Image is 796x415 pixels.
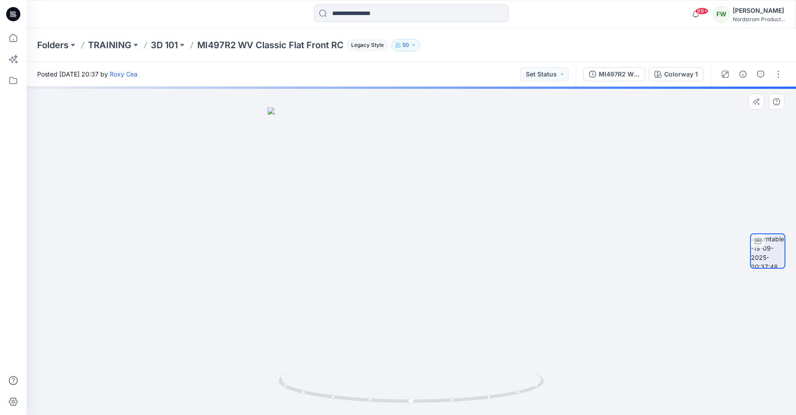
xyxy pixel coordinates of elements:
[649,67,704,81] button: Colorway 1
[37,69,138,79] span: Posted [DATE] 20:37 by
[347,40,388,50] span: Legacy Style
[599,69,639,79] div: MI497R2 WV Classic Flat Front RC
[713,6,729,22] div: FW
[88,39,131,51] a: TRAINING
[391,39,420,51] button: 50
[344,39,388,51] button: Legacy Style
[151,39,178,51] a: 3D 101
[733,5,785,16] div: [PERSON_NAME]
[110,70,138,78] a: Roxy Cea
[197,39,344,51] p: MI497R2 WV Classic Flat Front RC
[402,40,409,50] p: 50
[733,16,785,23] div: Nordstrom Product...
[751,234,785,268] img: turntable-19-09-2025-20:37:48
[695,8,708,15] span: 99+
[583,67,645,81] button: MI497R2 WV Classic Flat Front RC
[37,39,69,51] a: Folders
[736,67,750,81] button: Details
[664,69,698,79] div: Colorway 1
